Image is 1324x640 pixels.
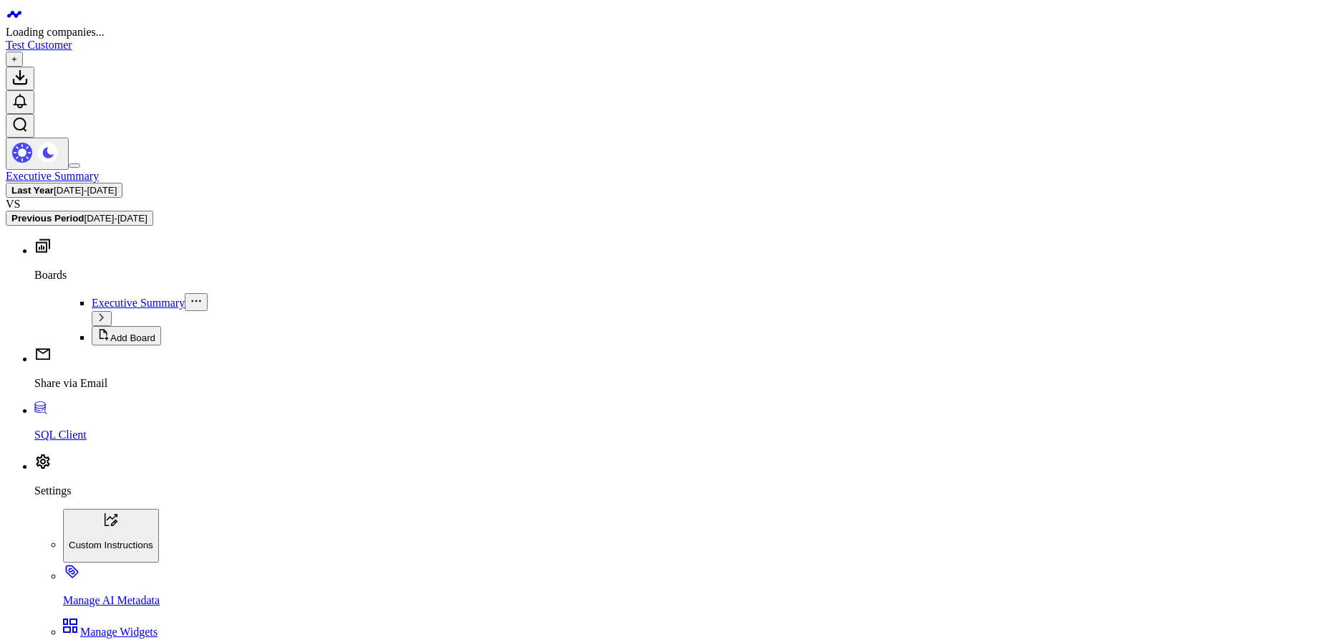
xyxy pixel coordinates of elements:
[92,297,185,309] a: Executive Summary
[6,114,34,138] button: Open search
[6,26,1318,39] div: Loading companies...
[63,570,1318,607] a: Manage AI Metadata
[34,377,1318,390] p: Share via Email
[92,326,161,345] button: Add Board
[6,198,1318,211] div: VS
[69,540,153,550] p: Custom Instructions
[34,269,1318,282] p: Boards
[63,626,158,638] a: Manage Widgets
[84,213,147,224] span: [DATE] - [DATE]
[63,509,159,563] button: Custom Instructions
[11,54,17,65] span: +
[6,183,122,198] button: Last Year[DATE]-[DATE]
[6,170,99,182] a: Executive Summary
[34,429,1318,441] p: SQL Client
[6,39,72,51] a: Test Customer
[34,484,1318,497] p: Settings
[63,594,1318,607] p: Manage AI Metadata
[6,211,153,226] button: Previous Period[DATE]-[DATE]
[34,404,1318,441] a: SQL Client
[11,185,54,196] b: Last Year
[11,213,84,224] b: Previous Period
[80,626,158,638] span: Manage Widgets
[6,52,23,67] button: +
[54,185,117,196] span: [DATE] - [DATE]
